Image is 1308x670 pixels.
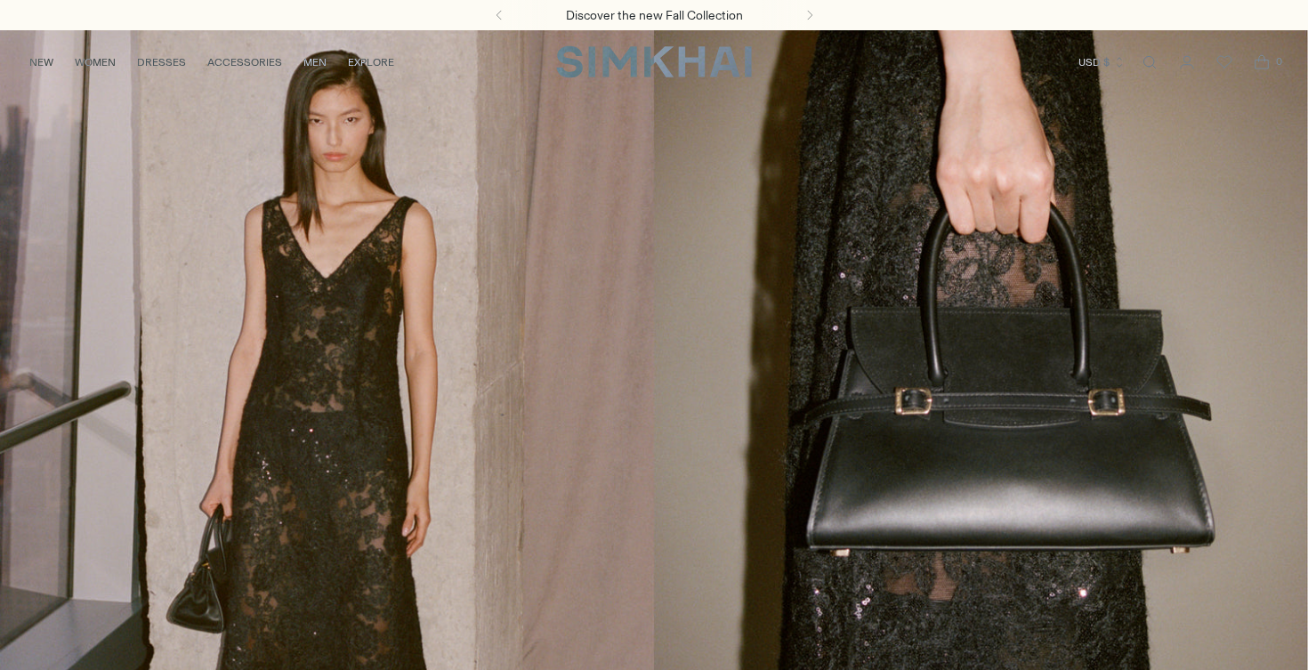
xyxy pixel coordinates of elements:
[303,43,327,82] a: MEN
[1132,44,1167,80] a: Open search modal
[1244,44,1280,80] a: Open cart modal
[1271,53,1287,69] span: 0
[207,43,282,82] a: ACCESSORIES
[348,43,394,82] a: EXPLORE
[1169,44,1205,80] a: Go to the account page
[75,43,116,82] a: WOMEN
[1207,44,1242,80] a: Wishlist
[566,8,743,23] a: Discover the new Fall Collection
[137,43,186,82] a: DRESSES
[29,43,53,82] a: NEW
[556,44,752,79] a: SIMKHAI
[1078,43,1126,82] button: USD $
